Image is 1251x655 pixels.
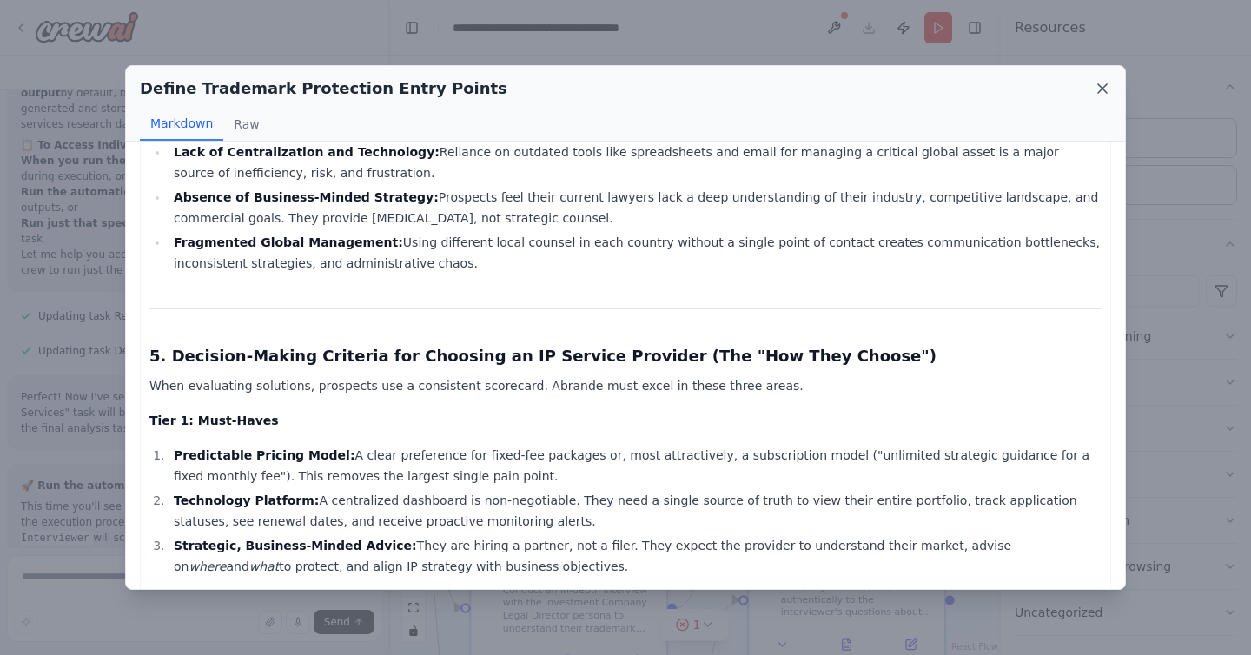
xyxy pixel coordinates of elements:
strong: Tier 1: Must-Haves [149,414,279,427]
li: Using different local counsel in each country without a single point of contact creates communica... [169,232,1102,274]
li: A centralized dashboard is non-negotiable. They need a single source of truth to view their entir... [169,490,1102,532]
strong: Fragmented Global Management: [174,235,403,249]
p: When evaluating solutions, prospects use a consistent scorecard. Abrande must excel in these thre... [149,375,1102,396]
em: what [249,559,279,573]
li: A clear preference for fixed-fee packages or, most attractively, a subscription model ("unlimited... [169,445,1102,486]
button: Raw [223,108,269,141]
li: They are hiring a partner, not a filer. They expect the provider to understand their market, advi... [169,535,1102,577]
strong: Technology Platform: [174,493,319,507]
strong: Strategic, Business-Minded Advice: [174,539,417,552]
strong: 5. Decision-Making Criteria for Choosing an IP Service Provider (The "How They Choose") [149,347,937,365]
li: Prospects feel their current lawyers lack a deep understanding of their industry, competitive lan... [169,187,1102,228]
strong: Predictable Pricing Model: [174,448,355,462]
h2: Define Trademark Protection Entry Points [140,76,507,101]
button: Markdown [140,108,223,141]
li: Reliance on outdated tools like spreadsheets and email for managing a critical global asset is a ... [169,142,1102,183]
em: where [189,559,226,573]
strong: Lack of Centralization and Technology: [174,145,440,159]
strong: Absence of Business-Minded Strategy: [174,190,439,204]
